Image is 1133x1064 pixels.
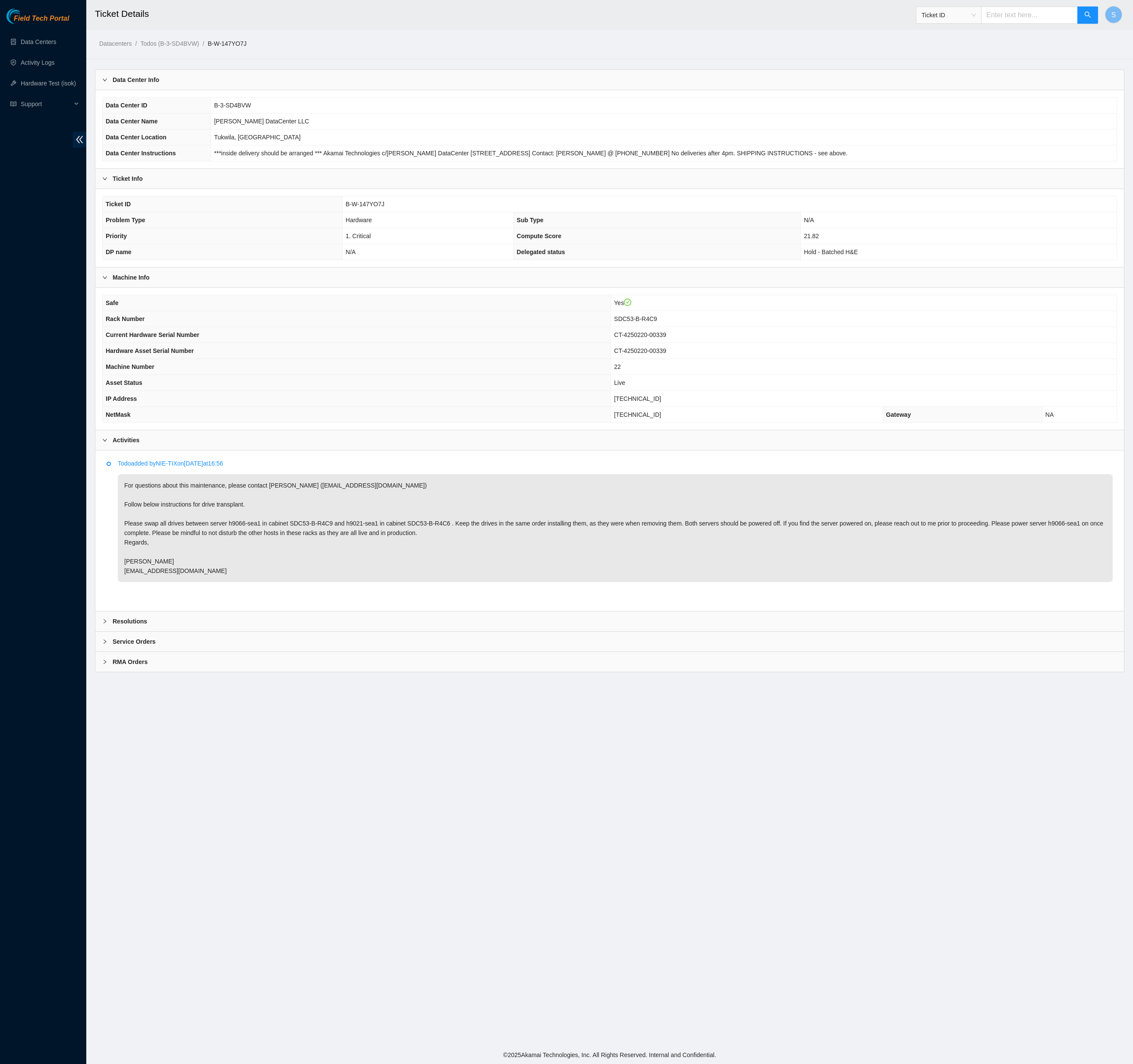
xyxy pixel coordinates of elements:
[102,275,107,280] span: right
[135,40,137,47] span: /
[106,411,131,418] span: NetMask
[517,233,561,239] span: Compute Score
[113,174,143,183] b: Ticket Info
[214,118,309,125] span: [PERSON_NAME] DataCenter LLC
[113,657,148,667] b: RMA Orders
[106,315,145,322] span: Rack Number
[10,101,16,107] span: read
[140,40,199,47] a: Todos (B-3-SD4BVW)
[113,273,150,282] b: Machine Info
[106,217,145,224] span: Problem Type
[106,347,194,354] span: Hardware Asset Serial Number
[1111,9,1116,20] span: S
[804,249,858,255] span: Hold - Batched H&E
[106,363,154,370] span: Machine Number
[102,438,107,443] span: right
[346,201,384,208] span: B-W-147YO7J
[21,38,56,45] a: Data Centers
[346,249,356,255] span: N/A
[95,652,1124,672] div: RMA Orders
[624,299,632,306] span: check-circle
[21,59,55,66] a: Activity Logs
[21,95,72,113] span: Support
[102,77,107,82] span: right
[6,9,44,24] img: Akamai Technologies
[113,435,139,445] b: Activities
[6,16,69,27] a: Akamai TechnologiesField Tech Portal
[1077,6,1098,24] button: search
[346,233,371,239] span: 1. Critical
[106,299,119,306] span: Safe
[102,176,107,181] span: right
[804,217,814,224] span: N/A
[106,150,176,157] span: Data Center Instructions
[102,659,107,664] span: right
[95,430,1124,450] div: Activities
[1105,6,1122,23] button: S
[73,132,86,148] span: double-left
[102,619,107,624] span: right
[95,632,1124,652] div: Service Orders
[106,249,132,255] span: DP name
[614,411,661,418] span: [TECHNICAL_ID]
[614,331,666,338] span: CT-4250220-00339
[106,118,158,125] span: Data Center Name
[614,347,666,354] span: CT-4250220-00339
[1045,411,1054,418] span: NA
[214,134,300,141] span: Tukwila, [GEOGRAPHIC_DATA]
[113,617,147,626] b: Resolutions
[95,268,1124,287] div: Machine Info
[614,395,661,402] span: [TECHNICAL_ID]
[86,1046,1133,1064] footer: © 2025 Akamai Technologies, Inc. All Rights Reserved. Internal and Confidential.
[203,40,205,47] span: /
[106,201,131,208] span: Ticket ID
[95,611,1124,631] div: Resolutions
[14,15,69,23] span: Field Tech Portal
[614,299,631,306] span: Yes
[614,363,621,370] span: 22
[106,395,137,402] span: IP Address
[106,379,142,386] span: Asset Status
[886,411,911,418] span: Gateway
[208,40,246,47] a: B-W-147YO7J
[614,315,657,322] span: SDC53-B-R4C9
[102,639,107,644] span: right
[804,233,819,239] span: 21.82
[517,217,544,224] span: Sub Type
[214,150,847,157] span: ***inside delivery should be arranged *** Akamai Technologies c/[PERSON_NAME] DataCenter [STREET_...
[95,169,1124,189] div: Ticket Info
[113,75,159,85] b: Data Center Info
[106,331,199,338] span: Current Hardware Serial Number
[118,474,1113,582] p: For questions about this maintenance, please contact [PERSON_NAME] ([EMAIL_ADDRESS][DOMAIN_NAME])...
[113,637,156,646] b: Service Orders
[106,233,127,239] span: Priority
[118,459,1113,468] p: Todo added by NIE-TIX on [DATE] at 16:56
[517,249,565,255] span: Delegated status
[614,379,625,386] span: Live
[346,217,372,224] span: Hardware
[922,9,976,22] span: Ticket ID
[981,6,1078,24] input: Enter text here...
[106,102,147,109] span: Data Center ID
[21,80,76,87] a: Hardware Test (isok)
[99,40,132,47] a: Datacenters
[214,102,251,109] span: B-3-SD4BVW
[95,70,1124,90] div: Data Center Info
[1084,11,1091,19] span: search
[106,134,167,141] span: Data Center Location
